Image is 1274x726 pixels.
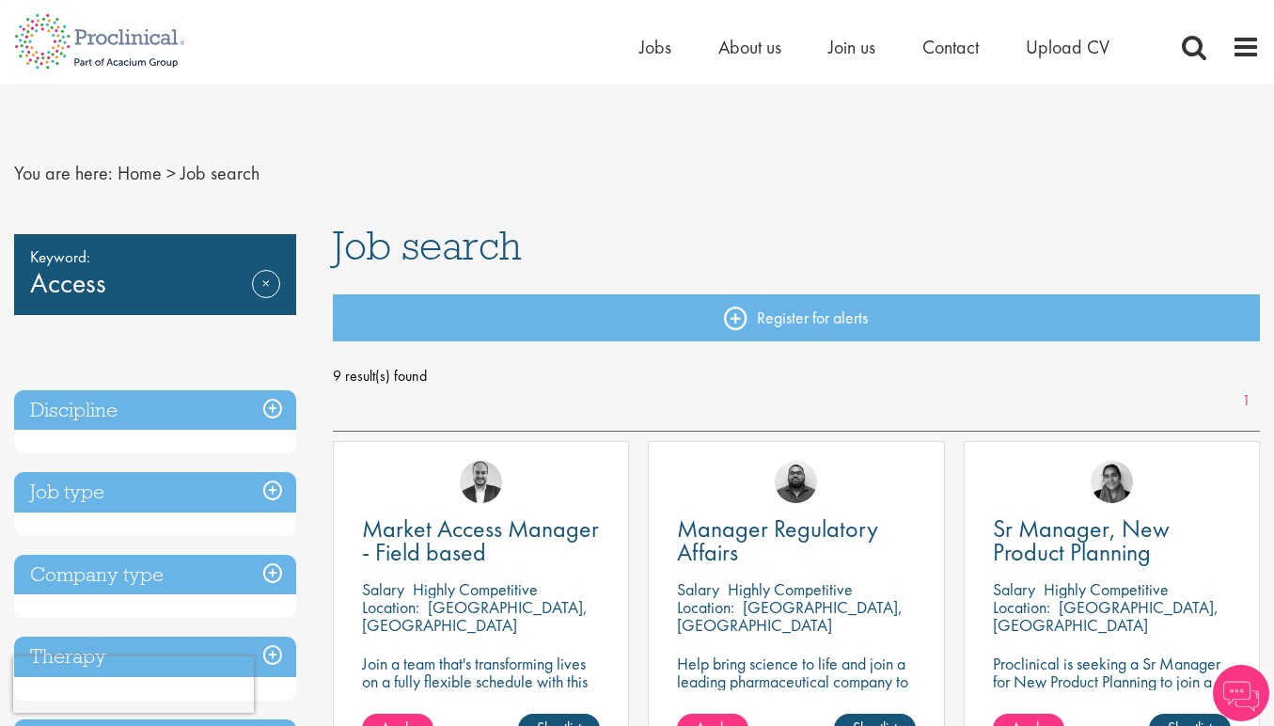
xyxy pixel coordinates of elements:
iframe: reCAPTCHA [13,656,254,713]
h3: Job type [14,472,296,513]
img: Anjali Parbhu [1091,461,1133,503]
a: 1 [1233,390,1260,412]
span: Job search [333,220,522,271]
p: Join a team that's transforming lives on a fully flexible schedule with this Market Access Manage... [362,655,600,726]
p: Highly Competitive [413,578,538,600]
a: Manager Regulatory Affairs [677,517,915,564]
span: Location: [677,596,734,618]
span: Salary [362,578,404,600]
span: Salary [677,578,719,600]
a: About us [718,35,781,59]
span: Manager Regulatory Affairs [677,513,878,568]
img: Aitor Melia [460,461,502,503]
span: Job search [181,161,260,185]
p: [GEOGRAPHIC_DATA], [GEOGRAPHIC_DATA] [677,596,903,636]
span: You are here: [14,161,113,185]
p: [GEOGRAPHIC_DATA], [GEOGRAPHIC_DATA] [993,596,1219,636]
p: Highly Competitive [728,578,853,600]
h3: Discipline [14,390,296,431]
span: Keyword: [30,244,280,270]
span: Location: [993,596,1050,618]
a: Sr Manager, New Product Planning [993,517,1231,564]
a: Jobs [639,35,671,59]
a: breadcrumb link [118,161,162,185]
img: Chatbot [1213,665,1269,721]
a: Register for alerts [333,294,1260,341]
a: Contact [922,35,979,59]
span: Salary [993,578,1035,600]
h3: Company type [14,555,296,595]
p: Proclinical is seeking a Sr Manager for New Product Planning to join a dynamic team on a permanen... [993,655,1231,708]
span: Location: [362,596,419,618]
img: Ashley Bennett [775,461,817,503]
a: Join us [828,35,875,59]
p: Highly Competitive [1044,578,1169,600]
a: Market Access Manager - Field based [362,517,600,564]
p: [GEOGRAPHIC_DATA], [GEOGRAPHIC_DATA] [362,596,588,636]
span: Market Access Manager - Field based [362,513,599,568]
a: Remove [252,270,280,324]
h3: Therapy [14,637,296,677]
span: Sr Manager, New Product Planning [993,513,1170,568]
div: Access [14,234,296,315]
span: > [166,161,176,185]
a: Upload CV [1026,35,1109,59]
span: 9 result(s) found [333,362,1260,390]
